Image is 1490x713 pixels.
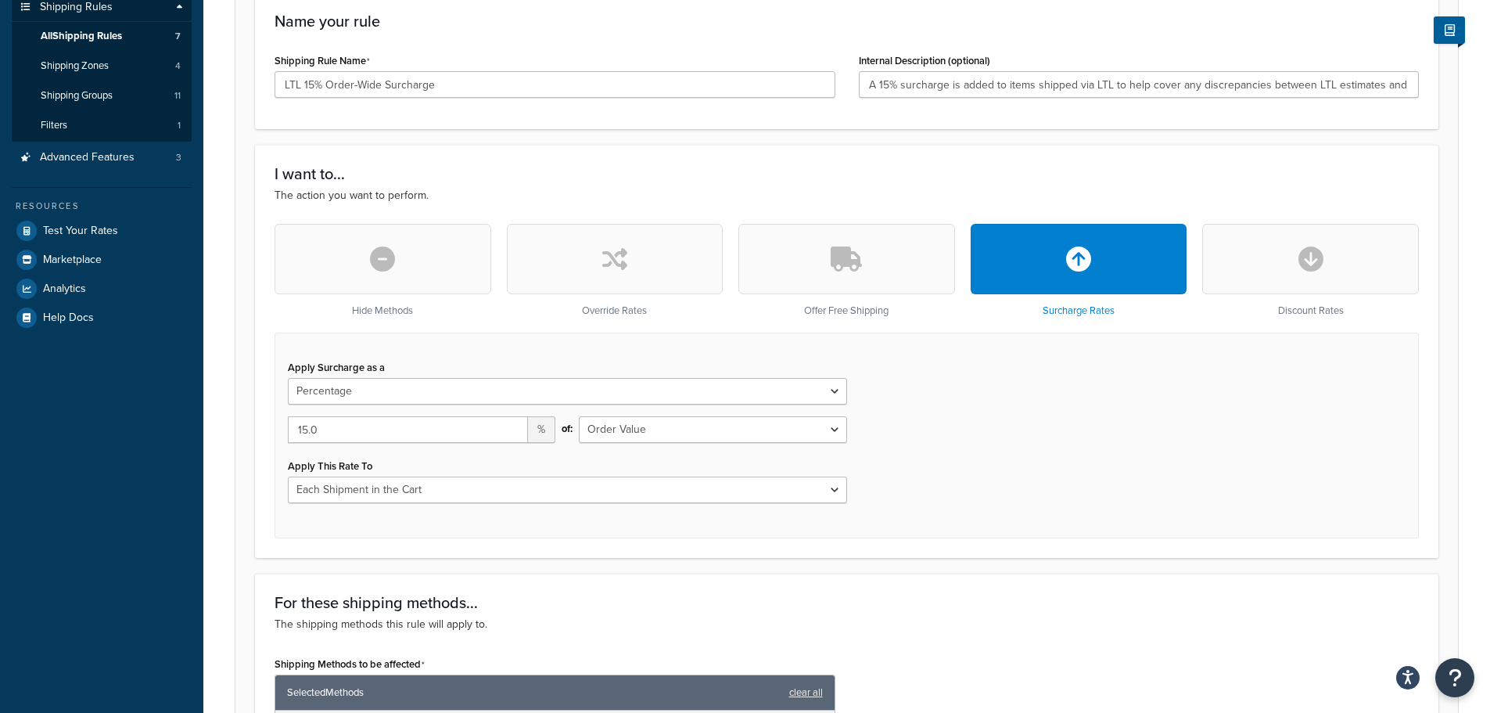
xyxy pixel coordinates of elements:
a: Advanced Features3 [12,143,192,172]
p: The shipping methods this rule will apply to. [275,616,1419,633]
label: Shipping Rule Name [275,55,370,67]
label: Internal Description (optional) [859,55,990,67]
span: 3 [176,151,181,164]
span: of: [562,418,573,440]
a: Analytics [12,275,192,303]
span: Selected Methods [287,682,781,704]
span: 4 [175,59,181,73]
li: Advanced Features [12,143,192,172]
a: Help Docs [12,304,192,332]
div: Resources [12,200,192,213]
span: 11 [174,89,181,103]
div: Override Rates [507,224,723,317]
div: Surcharge Rates [971,224,1187,317]
li: Shipping Groups [12,81,192,110]
h3: I want to... [275,165,1419,182]
span: Filters [41,119,67,132]
label: Apply Surcharge as a [288,362,385,373]
label: Shipping Methods to be affected [275,658,425,671]
li: Shipping Zones [12,52,192,81]
p: The action you want to perform. [275,187,1419,204]
li: Filters [12,111,192,140]
span: Shipping Rules [40,1,113,14]
span: Test Your Rates [43,225,118,238]
span: % [528,416,555,443]
span: Help Docs [43,311,94,325]
span: Marketplace [43,254,102,267]
a: Shipping Zones4 [12,52,192,81]
label: Apply This Rate To [288,460,372,472]
h3: Name your rule [275,13,1419,30]
span: Advanced Features [40,151,135,164]
span: Analytics [43,283,86,296]
a: Test Your Rates [12,217,192,245]
div: Hide Methods [275,224,491,317]
span: 7 [175,30,181,43]
a: AllShipping Rules7 [12,22,192,51]
button: Open Resource Center [1435,658,1474,697]
span: Shipping Zones [41,59,109,73]
span: All Shipping Rules [41,30,122,43]
h3: For these shipping methods... [275,594,1419,611]
button: Show Help Docs [1434,16,1465,44]
a: Marketplace [12,246,192,274]
a: Filters1 [12,111,192,140]
a: clear all [789,682,823,704]
span: Shipping Groups [41,89,113,103]
a: Shipping Groups11 [12,81,192,110]
div: Discount Rates [1202,224,1419,317]
div: Offer Free Shipping [738,224,955,317]
span: 1 [178,119,181,132]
